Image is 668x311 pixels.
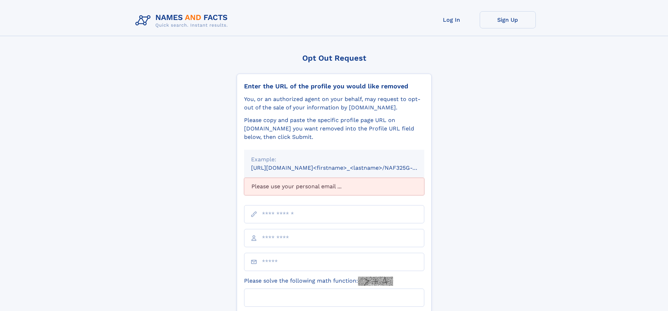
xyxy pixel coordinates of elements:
div: Enter the URL of the profile you would like removed [244,82,424,90]
div: Please use your personal email ... [244,178,424,195]
a: Log In [424,11,480,28]
a: Sign Up [480,11,536,28]
label: Please solve the following math function: [244,277,393,286]
small: [URL][DOMAIN_NAME]<firstname>_<lastname>/NAF325G-xxxxxxxx [251,164,438,171]
div: You, or an authorized agent on your behalf, may request to opt-out of the sale of your informatio... [244,95,424,112]
div: Opt Out Request [237,54,432,62]
div: Please copy and paste the specific profile page URL on [DOMAIN_NAME] you want removed into the Pr... [244,116,424,141]
div: Example: [251,155,417,164]
img: Logo Names and Facts [133,11,234,30]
